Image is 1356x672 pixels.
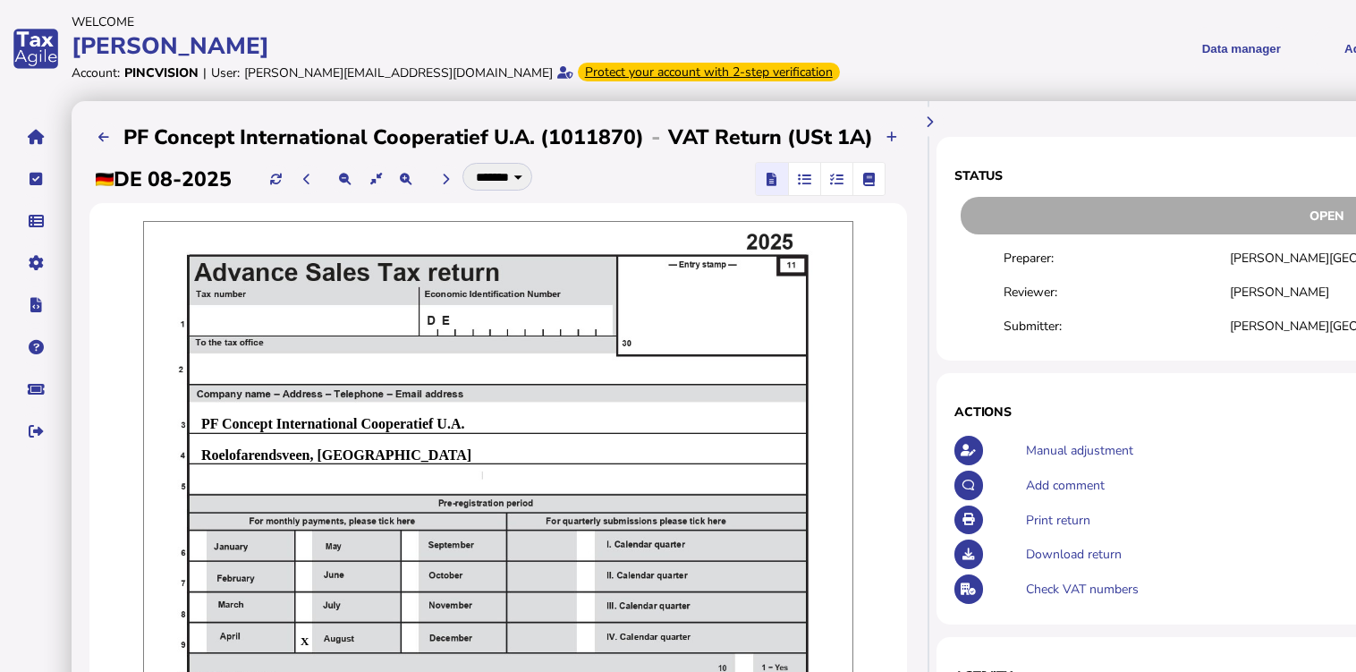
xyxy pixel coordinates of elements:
[914,107,944,137] button: Hide
[123,123,644,151] h2: PF Concept International Cooperatief U.A. (1011870)
[954,574,984,604] button: Check VAT numbers on return.
[17,160,55,198] button: Tasks
[292,165,322,194] button: Previous period
[431,165,461,194] button: Next period
[361,165,391,194] button: Reset the return view
[852,163,885,195] mat-button-toggle: Ledger
[578,63,840,81] div: From Oct 1, 2025, 2-step verification will be required to login. Set it up now...
[644,123,668,151] div: -
[72,64,120,81] div: Account:
[17,413,55,450] button: Sign out
[391,165,420,194] button: Make the return view larger
[557,66,573,79] i: Email verified
[29,221,44,222] i: Data manager
[244,64,553,81] div: [PERSON_NAME][EMAIL_ADDRESS][DOMAIN_NAME]
[203,64,207,81] div: |
[1004,318,1230,335] div: Submitter:
[1004,250,1230,267] div: Preparer:
[17,286,55,324] button: Developer hub links
[72,30,868,62] div: [PERSON_NAME]
[756,163,788,195] mat-button-toggle: Return view
[788,163,820,195] mat-button-toggle: Reconcilliation view by document
[301,634,309,648] b: X
[877,123,907,152] button: Upload transactions
[668,123,873,151] h2: VAT Return (USt 1A)
[820,163,852,195] mat-button-toggle: Reconcilliation view by tax code
[954,471,984,500] button: Make a comment in the activity log.
[17,118,55,156] button: Home
[17,370,55,408] button: Raise a support ticket
[1185,27,1298,71] button: Shows a dropdown of Data manager options
[89,123,119,152] button: Upload list
[201,447,471,463] b: Roelofarendsveen, [GEOGRAPHIC_DATA]
[124,64,199,81] div: Pincvision
[211,64,240,81] div: User:
[331,165,360,194] button: Make the return view smaller
[954,540,984,569] button: Download return
[17,244,55,282] button: Manage settings
[201,416,464,431] b: PF Concept International Cooperatief U.A.
[96,166,232,193] h2: DE 08-2025
[954,506,984,535] button: Open printable view of return.
[17,202,55,240] button: Data manager
[96,173,114,186] img: de.png
[954,436,984,465] button: Make an adjustment to this return.
[261,165,291,194] button: Refresh data for current period
[1004,284,1230,301] div: Reviewer:
[72,13,868,30] div: Welcome
[17,328,55,366] button: Help pages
